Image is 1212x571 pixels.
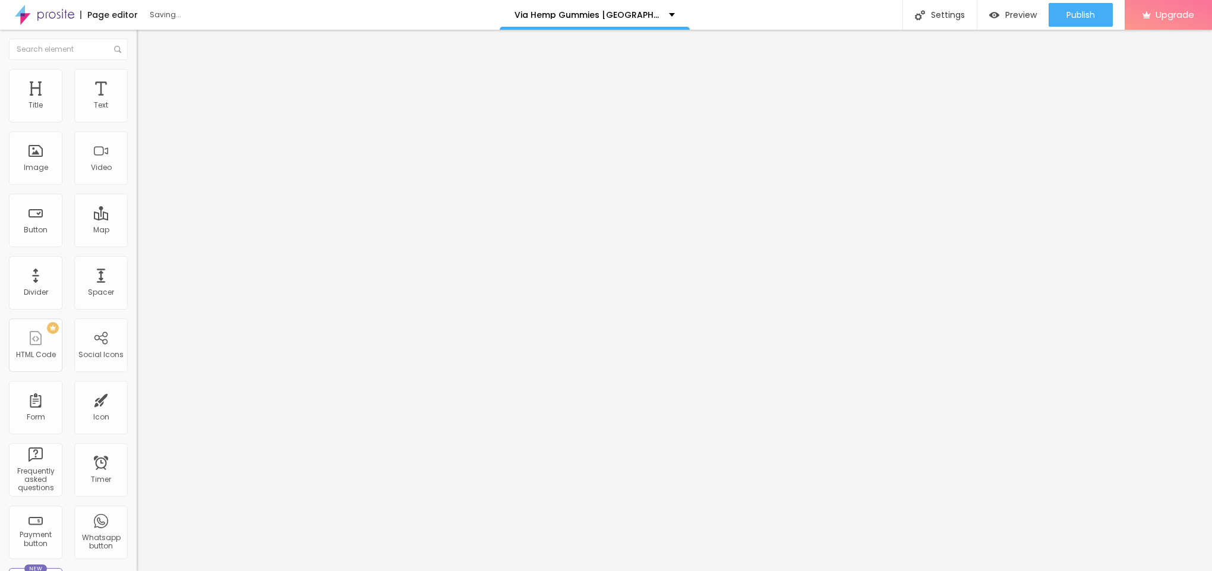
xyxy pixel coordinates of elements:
[91,163,112,172] div: Video
[1156,10,1194,20] span: Upgrade
[150,11,286,18] div: Saving...
[1005,10,1037,20] span: Preview
[9,39,128,60] input: Search element
[24,163,48,172] div: Image
[93,413,109,421] div: Icon
[78,351,124,359] div: Social Icons
[989,10,999,20] img: view-1.svg
[94,101,108,109] div: Text
[77,534,124,551] div: Whatsapp button
[24,226,48,234] div: Button
[1066,10,1095,20] span: Publish
[88,288,114,296] div: Spacer
[12,467,59,493] div: Frequently asked questions
[915,10,925,20] img: Icone
[114,46,121,53] img: Icone
[93,226,109,234] div: Map
[29,101,43,109] div: Title
[1049,3,1113,27] button: Publish
[27,413,45,421] div: Form
[515,11,660,19] p: Via Hemp Gummies [GEOGRAPHIC_DATA]
[12,531,59,548] div: Payment button
[16,351,56,359] div: HTML Code
[80,11,138,19] div: Page editor
[137,30,1212,571] iframe: Editor
[24,288,48,296] div: Divider
[91,475,111,484] div: Timer
[977,3,1049,27] button: Preview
